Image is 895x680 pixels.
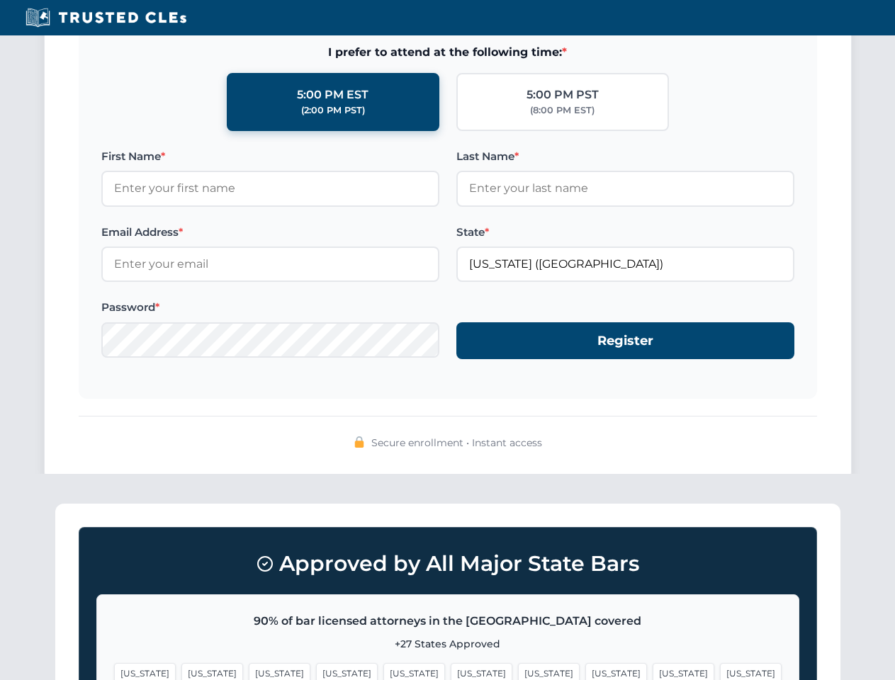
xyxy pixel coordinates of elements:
[371,435,542,450] span: Secure enrollment • Instant access
[101,148,439,165] label: First Name
[530,103,595,118] div: (8:00 PM EST)
[297,86,368,104] div: 5:00 PM EST
[527,86,599,104] div: 5:00 PM PST
[354,436,365,448] img: 🔒
[114,612,782,630] p: 90% of bar licensed attorneys in the [GEOGRAPHIC_DATA] covered
[456,224,794,241] label: State
[456,171,794,206] input: Enter your last name
[101,43,794,62] span: I prefer to attend at the following time:
[101,246,439,282] input: Enter your email
[456,322,794,360] button: Register
[21,7,191,28] img: Trusted CLEs
[101,299,439,316] label: Password
[101,171,439,206] input: Enter your first name
[96,545,799,583] h3: Approved by All Major State Bars
[101,224,439,241] label: Email Address
[114,636,782,652] p: +27 States Approved
[456,148,794,165] label: Last Name
[301,103,365,118] div: (2:00 PM PST)
[456,246,794,282] input: Washington (WA)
